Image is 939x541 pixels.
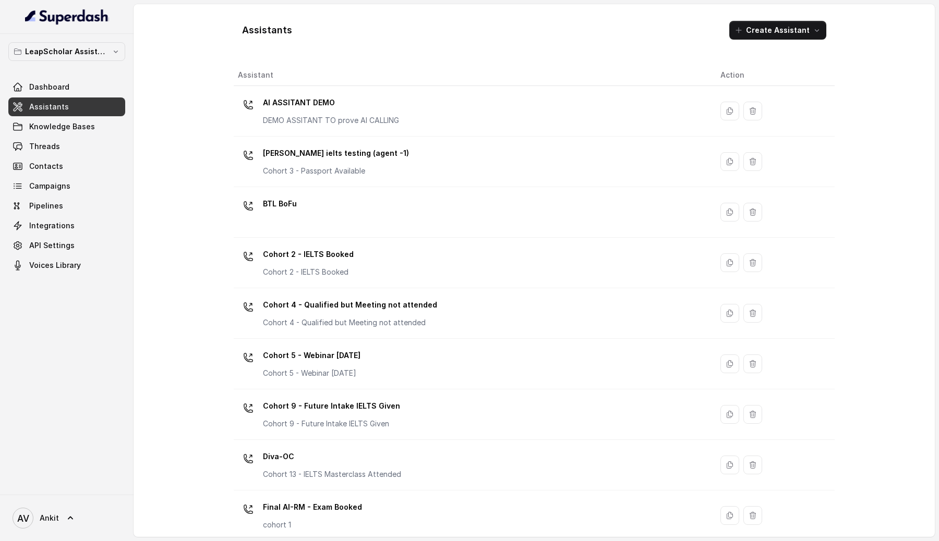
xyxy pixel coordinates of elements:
[29,220,75,231] span: Integrations
[263,94,399,111] p: AI ASSITANT DEMO
[263,419,400,429] p: Cohort 9 - Future Intake IELTS Given
[40,513,59,523] span: Ankit
[263,368,360,378] p: Cohort 5 - Webinar [DATE]
[712,65,835,86] th: Action
[8,177,125,195] a: Campaigns
[8,196,125,215] a: Pipelines
[8,503,125,533] a: Ankit
[263,297,437,313] p: Cohort 4 - Qualified but Meeting not attended
[29,260,81,270] span: Voices Library
[29,121,95,132] span: Knowledge Bases
[25,45,109,58] p: LeapScholar Assistant
[8,256,125,275] a: Voices Library
[263,195,297,212] p: BTL BoFu
[29,102,69,112] span: Assistants
[263,145,409,162] p: [PERSON_NAME] ielts testing (agent -1)
[29,240,75,251] span: API Settings
[29,82,69,92] span: Dashboard
[8,236,125,255] a: API Settings
[263,267,354,277] p: Cohort 2 - IELTS Booked
[8,42,125,61] button: LeapScholar Assistant
[263,469,401,479] p: Cohort 13 - IELTS Masterclass Attended
[263,115,399,126] p: DEMO ASSITANT TO prove AI CALLING
[263,499,362,515] p: Final AI-RM - Exam Booked
[263,246,354,263] p: Cohort 2 - IELTS Booked
[729,21,826,40] button: Create Assistant
[8,157,125,176] a: Contacts
[263,520,362,530] p: cohort 1
[263,166,409,176] p: Cohort 3 - Passport Available
[234,65,712,86] th: Assistant
[242,22,292,39] h1: Assistants
[29,201,63,211] span: Pipelines
[8,117,125,136] a: Knowledge Bases
[8,137,125,156] a: Threads
[8,78,125,96] a: Dashboard
[29,161,63,171] span: Contacts
[29,141,60,152] span: Threads
[8,216,125,235] a: Integrations
[263,448,401,465] p: Diva-OC
[263,398,400,414] p: Cohort 9 - Future Intake IELTS Given
[8,97,125,116] a: Assistants
[25,8,109,25] img: light.svg
[263,317,437,328] p: Cohort 4 - Qualified but Meeting not attended
[263,347,360,364] p: Cohort 5 - Webinar [DATE]
[17,513,29,524] text: AV
[29,181,70,191] span: Campaigns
